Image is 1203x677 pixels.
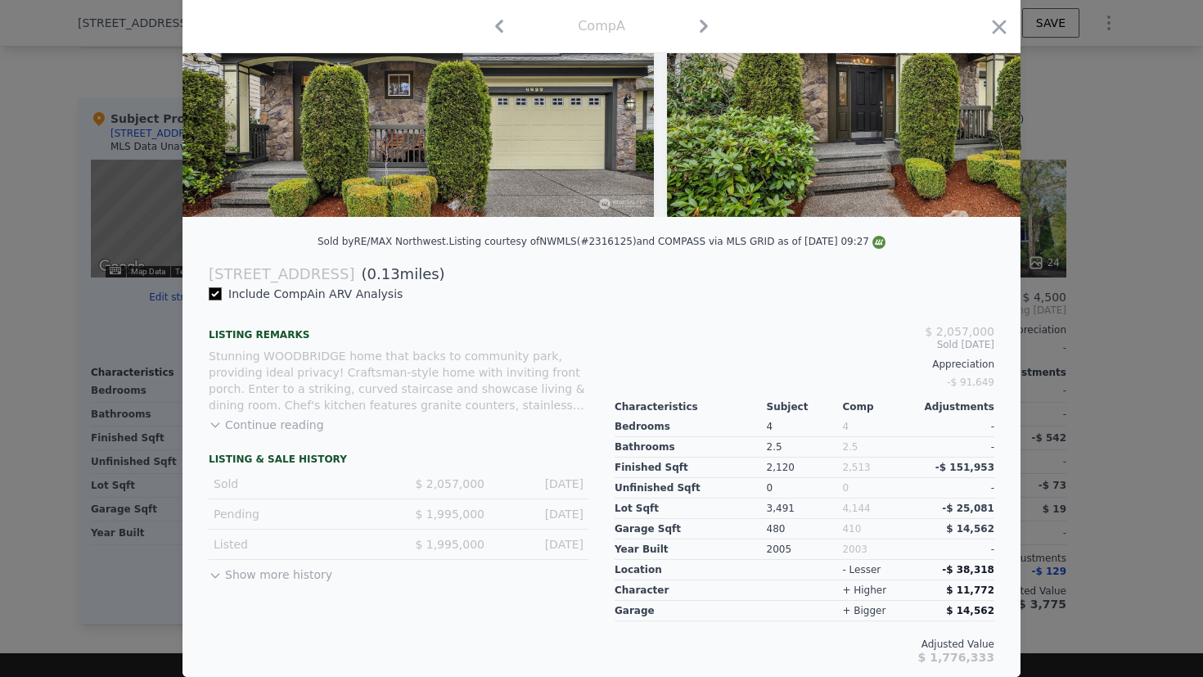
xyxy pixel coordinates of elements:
[918,651,994,664] span: $ 1,776,333
[918,400,994,413] div: Adjustments
[842,539,918,560] div: 2003
[209,315,588,341] div: Listing remarks
[615,560,767,580] div: location
[214,476,385,492] div: Sold
[767,478,843,499] div: 0
[615,338,994,351] span: Sold [DATE]
[415,508,484,521] span: $ 1,995,000
[367,265,400,282] span: 0.13
[578,16,625,36] div: Comp A
[615,458,767,478] div: Finished Sqft
[498,536,583,553] div: [DATE]
[918,478,994,499] div: -
[842,604,885,617] div: + bigger
[767,499,843,519] div: 3,491
[842,462,870,473] span: 2,513
[918,539,994,560] div: -
[935,462,994,473] span: -$ 151,953
[946,605,994,616] span: $ 14,562
[842,482,849,494] span: 0
[946,523,994,535] span: $ 14,562
[209,263,354,286] div: [STREET_ADDRESS]
[222,287,409,300] span: Include Comp A in ARV Analysis
[842,437,918,458] div: 2.5
[842,503,870,514] span: 4,144
[946,584,994,596] span: $ 11,772
[842,563,881,576] div: - lesser
[318,236,449,247] div: Sold by RE/MAX Northwest .
[918,437,994,458] div: -
[615,417,767,437] div: Bedrooms
[842,584,886,597] div: + higher
[947,377,994,388] span: -$ 91,649
[767,458,843,478] div: 2,120
[942,564,994,575] span: -$ 38,318
[767,417,843,437] div: 4
[767,437,843,458] div: 2.5
[209,417,324,433] button: Continue reading
[615,539,767,560] div: Year Built
[415,477,484,490] span: $ 2,057,000
[842,421,849,432] span: 4
[214,536,385,553] div: Listed
[767,519,843,539] div: 480
[872,236,885,249] img: NWMLS Logo
[209,560,332,583] button: Show more history
[767,539,843,560] div: 2005
[615,519,767,539] div: Garage Sqft
[214,506,385,522] div: Pending
[615,478,767,499] div: Unfinished Sqft
[615,499,767,519] div: Lot Sqft
[354,263,444,286] span: ( miles)
[842,400,918,413] div: Comp
[615,601,767,621] div: garage
[449,236,885,247] div: Listing courtesy of NWMLS (#2316125) and COMPASS via MLS GRID as of [DATE] 09:27
[209,348,588,413] div: Stunning WOODBRIDGE home that backs to community park, providing ideal privacy! Craftsman-style h...
[842,523,861,535] span: 410
[498,506,583,522] div: [DATE]
[615,437,767,458] div: Bathrooms
[918,417,994,437] div: -
[615,580,767,601] div: character
[498,476,583,492] div: [DATE]
[209,453,588,469] div: LISTING & SALE HISTORY
[415,538,484,551] span: $ 1,995,000
[925,325,994,338] span: $ 2,057,000
[942,503,994,514] span: -$ 25,081
[615,358,994,371] div: Appreciation
[767,400,843,413] div: Subject
[615,638,994,651] div: Adjusted Value
[615,400,767,413] div: Characteristics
